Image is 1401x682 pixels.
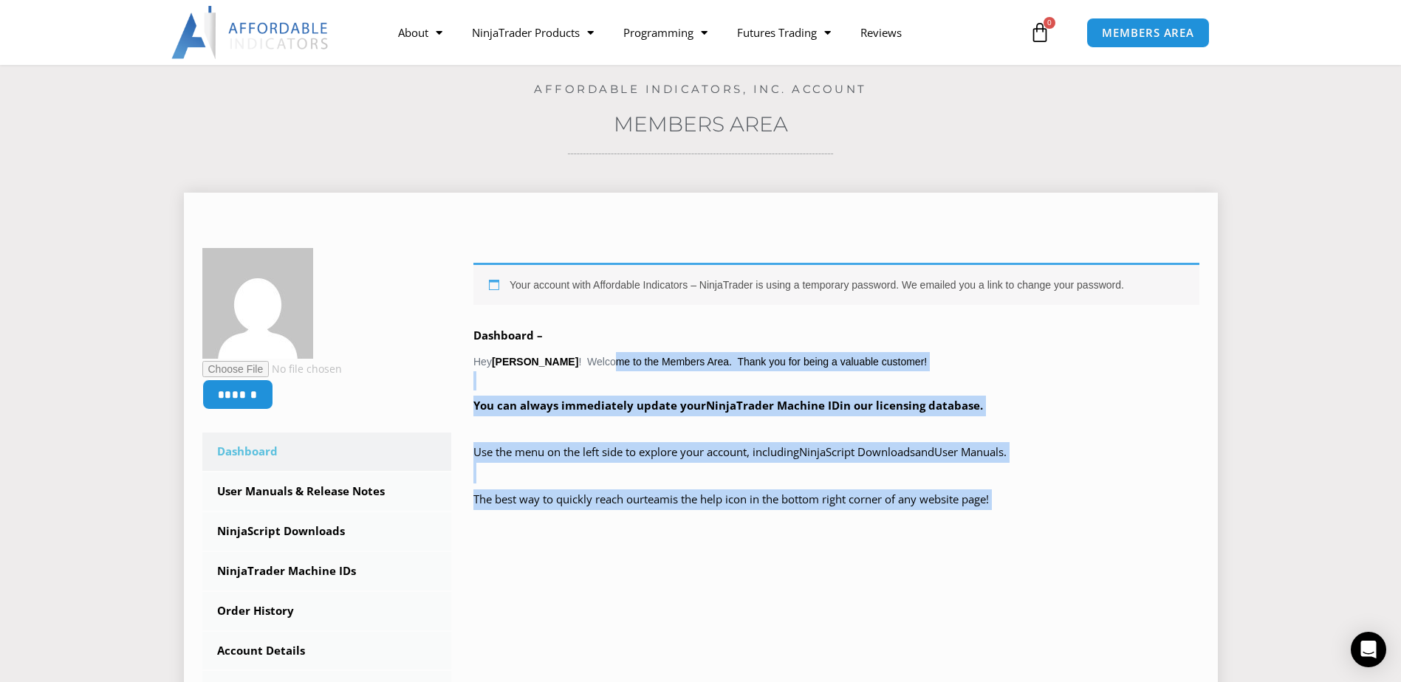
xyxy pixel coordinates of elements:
p: Use the menu on the left side to explore your account, including and . [473,442,1199,483]
a: User Manuals & Release Notes [202,472,452,511]
a: 0 [1007,11,1072,54]
a: Account Details [202,632,452,670]
p: The best way to quickly reach our is the help icon in the bottom right corner of any website page! [473,489,1199,531]
div: Your account with Affordable Indicators – NinjaTrader is using a temporary password. We emailed y... [473,263,1199,305]
span: 0 [1044,17,1055,29]
a: NinjaTrader Machine IDs [202,552,452,590]
a: Affordable Indicators, Inc. Account [534,82,867,96]
img: fb21c19f28d32b525e7e961cee3fc1f793322cfee66f06293768fca1d25f9473 [202,248,313,359]
a: Reviews [846,15,917,49]
strong: [PERSON_NAME] [492,356,578,368]
a: User Manuals [934,444,1004,459]
nav: Menu [383,15,1026,49]
a: Programming [609,15,722,49]
b: Dashboard – [473,328,543,342]
a: Members Area [614,111,788,137]
a: NinjaScript Downloads [799,444,915,459]
strong: You can always immediately update your in our licensing database. [473,398,983,413]
a: About [383,15,457,49]
span: MEMBERS AREA [1102,27,1194,38]
div: Open Intercom Messenger [1351,632,1386,667]
a: NinjaTrader Products [457,15,609,49]
a: NinjaScript Downloads [202,512,452,551]
a: team [644,492,670,506]
a: Futures Trading [722,15,846,49]
div: Hey ! Welcome to the Members Area. Thank you for being a valuable customer! [473,263,1199,530]
a: Order History [202,592,452,630]
a: MEMBERS AREA [1086,18,1210,48]
a: NinjaTrader Machine ID [706,398,840,413]
a: Dashboard [202,433,452,471]
img: LogoAI | Affordable Indicators – NinjaTrader [171,6,330,59]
